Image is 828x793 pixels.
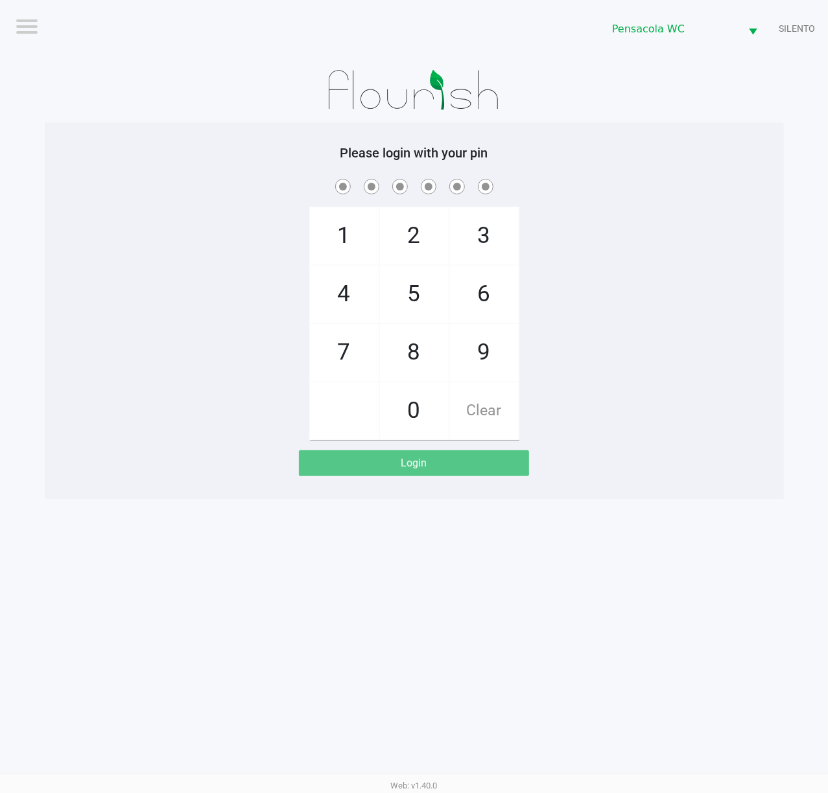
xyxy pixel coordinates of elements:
h5: Please login with your pin [54,145,774,161]
span: 0 [380,382,449,439]
span: 2 [380,207,449,264]
span: 7 [310,324,379,381]
span: 5 [380,266,449,323]
span: Web: v1.40.0 [391,781,438,790]
span: 8 [380,324,449,381]
span: 1 [310,207,379,264]
span: 3 [450,207,519,264]
span: 9 [450,324,519,381]
button: Select [740,14,765,44]
span: 4 [310,266,379,323]
span: 6 [450,266,519,323]
span: Clear [450,382,519,439]
span: SILENTO [779,22,815,36]
span: Pensacola WC [612,21,733,37]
